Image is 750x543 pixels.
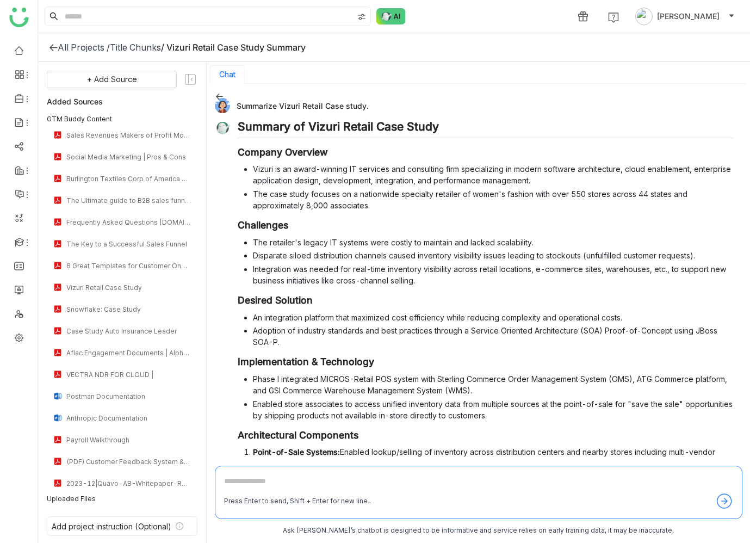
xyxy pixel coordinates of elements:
[66,349,191,357] div: Aflac Engagement Documents | Alphabet
[238,120,734,138] h2: Summary of Vizuri Retail Case Study
[53,435,62,444] img: pdf.svg
[66,262,191,270] div: 6 Great Templates for Customer Onboarding Emails
[58,42,110,53] div: All Projects /
[224,496,371,507] div: Press Enter to send, Shift + Enter for new line..
[253,398,734,421] li: Enabled store associates to access unified inventory data from multiple sources at the point-of-s...
[253,373,734,396] li: Phase I integrated MICROS-Retail POS system with Sterling Commerce Order Management System (OMS),...
[219,70,235,79] button: Chat
[53,414,62,422] img: docx.svg
[47,95,197,108] div: Added Sources
[9,8,29,27] img: logo
[47,494,197,504] div: Uploaded Files
[253,163,734,186] li: Vizuri is an award-winning IT services and consulting firm specializing in modern software archit...
[53,196,62,205] img: pdf.svg
[215,526,742,536] div: Ask [PERSON_NAME]’s chatbot is designed to be informative and service relies on early training da...
[253,263,734,286] li: Integration was needed for real-time inventory visibility across retail locations, e-commerce sit...
[253,237,734,248] li: The retailer's legacy IT systems were costly to maintain and lacked scalability.
[47,114,197,124] div: GTM Buddy Content
[47,71,177,88] button: + Add Source
[53,370,62,379] img: pdf.svg
[238,429,734,441] h3: Architectural Components
[66,305,191,313] div: Snowflake: Case Study
[238,219,734,231] h3: Challenges
[66,153,191,161] div: Social Media Marketing | Pros & Cons
[66,327,191,335] div: Case Study Auto Insurance Leader
[66,131,191,139] div: Sales Revenues Makers of Profit Monetary Cash Flow New
[238,146,734,158] h3: Company Overview
[253,188,734,211] li: The case study focuses on a nationwide specialty retailer of women's fashion with over 550 stores...
[253,446,734,469] li: Enabled lookup/selling of inventory across distribution centers and nearby stores including multi...
[215,98,734,113] div: Summarize Vizuri Retail Case study.
[53,218,62,226] img: pdf.svg
[110,42,161,53] div: Title Chunks
[238,356,734,368] h3: Implementation & Technology
[66,458,191,466] div: (PDF) Customer Feedback System & Businesses
[53,283,62,292] img: pdf.svg
[253,325,734,348] li: Adoption of industry standards and best practices through a Service Oriented Architecture (SOA) P...
[66,414,191,422] div: Anthropic Documentation
[53,305,62,313] img: pdf.svg
[253,312,734,323] li: An integration platform that maximized cost efficiency while reducing complexity and operational ...
[357,13,366,21] img: search-type.svg
[238,294,734,306] h3: Desired Solution
[66,371,191,379] div: VECTRA NDR FOR CLOUD |
[253,447,340,456] strong: Point-of-Sale Systems:
[53,392,62,400] img: docx.svg
[53,131,62,139] img: pdf.svg
[52,522,171,531] div: Add project instruction (Optional)
[87,73,137,85] span: + Add Source
[66,240,191,248] div: The Key to a Successful Sales Funnel
[66,283,191,292] div: Vizuri Retail Case Study
[376,8,406,24] img: ask-buddy-normal.svg
[66,479,191,488] div: 2023-12|Quavo-AB-Whitepaper-Rebranded.pdf
[53,479,62,488] img: pdf.svg
[161,42,306,53] div: / Vizuri Retail Case Study Summary
[66,218,191,226] div: Frequently Asked Questions [DOMAIN_NAME]
[635,8,653,25] img: avatar
[66,392,191,400] div: Postman Documentation
[66,436,191,444] div: Payroll Walkthrough
[53,326,62,335] img: pdf.svg
[66,196,191,205] div: The Ultimate guide to B2B sales funnels
[53,261,62,270] img: pdf.svg
[53,152,62,161] img: pdf.svg
[53,348,62,357] img: pdf.svg
[608,12,619,23] img: help.svg
[53,239,62,248] img: pdf.svg
[53,174,62,183] img: pdf.svg
[66,175,191,183] div: Burlington Textiles Corp of America Geo
[657,10,720,22] span: [PERSON_NAME]
[253,250,734,261] li: Disparate siloed distribution channels caused inventory visibility issues leading to stockouts (u...
[633,8,737,25] button: [PERSON_NAME]
[53,457,62,466] img: pdf.svg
